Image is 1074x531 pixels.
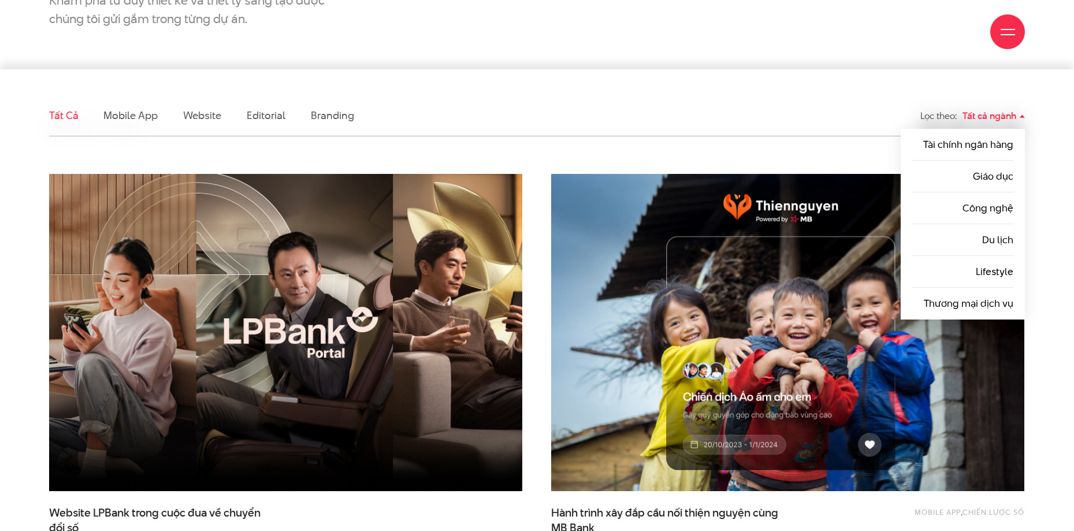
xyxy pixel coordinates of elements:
a: Website [183,108,221,122]
a: Editorial [247,108,285,122]
a: Tất cả [49,108,78,122]
a: Mobile app [915,507,961,517]
a: Giáo dục [973,169,1013,183]
a: Lifestyle [976,265,1013,279]
div: Tất cả ngành [962,106,1025,126]
img: LPBank portal [49,174,522,491]
a: Branding [311,108,354,122]
a: Chiến lược số [962,507,1024,517]
a: Mobile app [103,108,157,122]
div: , [835,506,1024,529]
a: Tài chính ngân hàng [923,138,1013,151]
a: Du lịch [982,233,1013,247]
a: Công nghệ [962,201,1013,215]
div: Lọc theo: [920,106,957,126]
a: Thương mại dịch vụ [924,296,1013,310]
img: thumb [551,174,1024,491]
